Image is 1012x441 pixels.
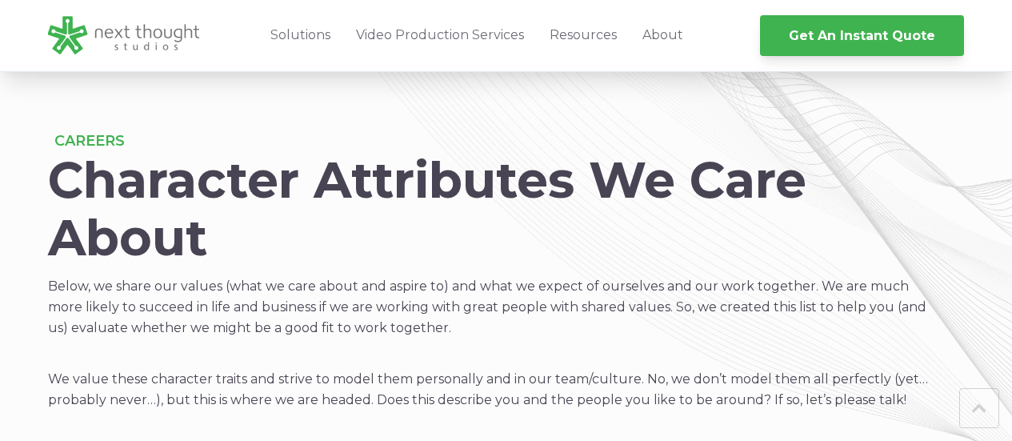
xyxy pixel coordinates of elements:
a: Get An Instant Quote [760,15,964,56]
p: We value these character traits and strive to model them personally and in our team/culture. No, ... [48,348,932,411]
p: Below, we share our values (what we care about and aspire to) and what we expect of ourselves and... [48,276,932,339]
h1: Character Attributes We Care About [48,152,932,267]
img: Next Thought Studios Logo [48,15,199,57]
div: CAREERS [48,130,125,152]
